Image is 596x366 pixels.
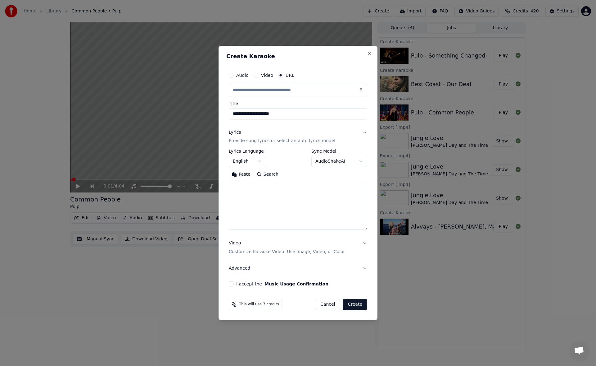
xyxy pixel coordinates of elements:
[286,73,294,77] label: URL
[236,282,328,286] label: I accept the
[236,73,249,77] label: Audio
[343,299,367,310] button: Create
[229,149,266,154] label: Lyrics Language
[229,170,254,180] button: Paste
[311,149,367,154] label: Sync Model
[226,53,370,59] h2: Create Karaoke
[229,240,345,255] div: Video
[315,299,340,310] button: Cancel
[264,282,328,286] button: I accept the
[229,124,367,149] button: LyricsProvide song lyrics or select an auto lyrics model
[229,260,367,276] button: Advanced
[254,170,282,180] button: Search
[229,249,345,255] p: Customize Karaoke Video: Use Image, Video, or Color
[229,129,241,136] div: Lyrics
[239,302,279,307] span: This will use 7 credits
[229,138,335,144] p: Provide song lyrics or select an auto lyrics model
[229,101,367,106] label: Title
[229,235,367,260] button: VideoCustomize Karaoke Video: Use Image, Video, or Color
[229,149,367,235] div: LyricsProvide song lyrics or select an auto lyrics model
[261,73,273,77] label: Video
